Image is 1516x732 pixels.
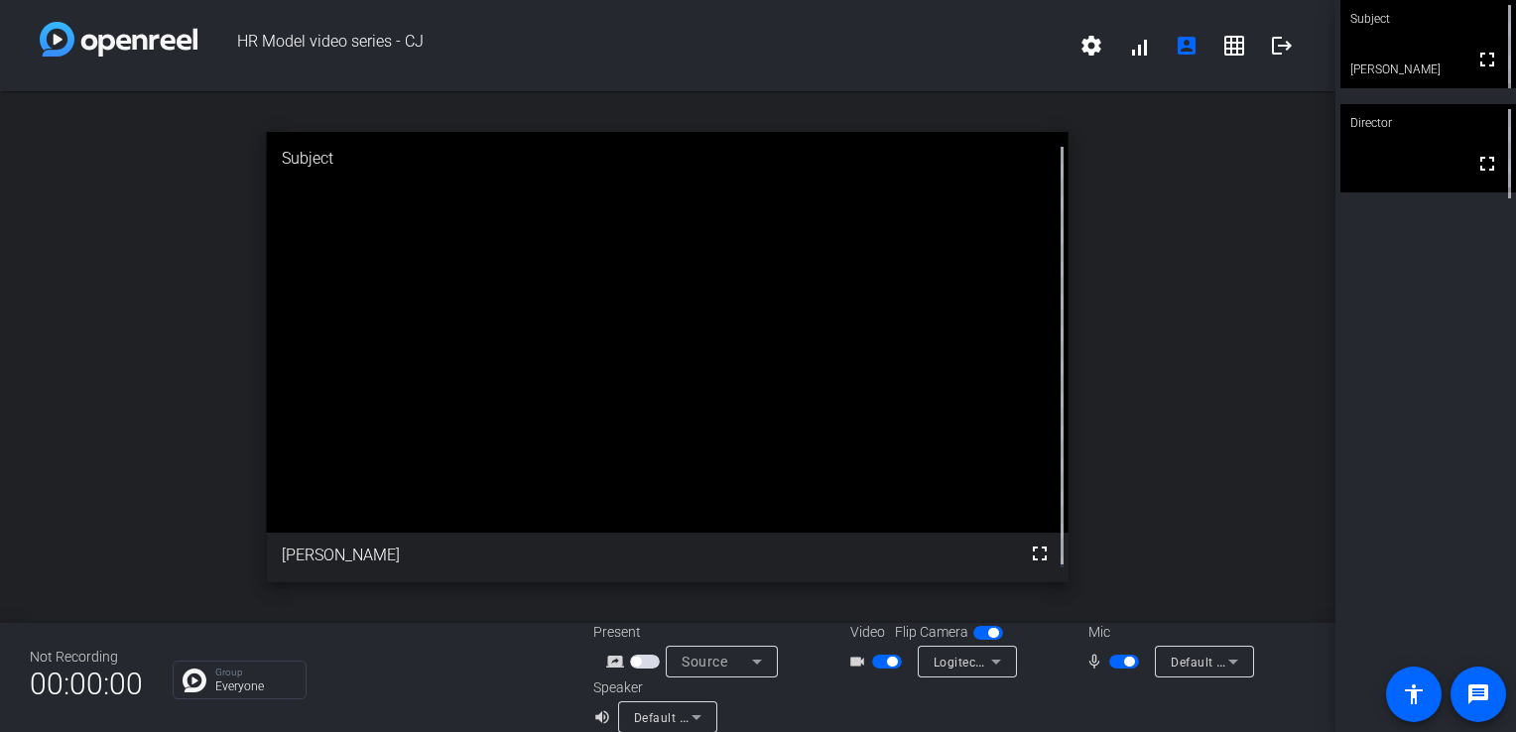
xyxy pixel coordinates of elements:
[593,705,617,729] mat-icon: volume_up
[848,650,872,673] mat-icon: videocam_outline
[1402,682,1426,706] mat-icon: accessibility
[215,668,296,677] p: Group
[1475,152,1499,176] mat-icon: fullscreen
[197,22,1068,69] span: HR Model video series - CJ
[593,622,792,643] div: Present
[1115,22,1163,69] button: signal_cellular_alt
[1175,34,1199,58] mat-icon: account_box
[606,650,630,673] mat-icon: screen_share_outline
[183,669,206,692] img: Chat Icon
[30,660,143,708] span: 00:00:00
[1028,542,1052,565] mat-icon: fullscreen
[215,680,296,692] p: Everyone
[1222,34,1246,58] mat-icon: grid_on
[1171,654,1458,670] span: Default - Microphone (Logitech BRIO) (046d:085e)
[634,709,907,725] span: Default - DELL U3419W (Intel(R) Display Audio)
[895,622,968,643] span: Flip Camera
[40,22,197,57] img: white-gradient.svg
[1466,682,1490,706] mat-icon: message
[1340,104,1516,142] div: Director
[682,654,727,670] span: Source
[1475,48,1499,71] mat-icon: fullscreen
[267,132,1069,185] div: Subject
[30,647,143,668] div: Not Recording
[1085,650,1109,673] mat-icon: mic_none
[1270,34,1294,58] mat-icon: logout
[1069,622,1267,643] div: Mic
[1079,34,1103,58] mat-icon: settings
[593,677,712,698] div: Speaker
[850,622,885,643] span: Video
[934,654,1088,670] span: Logitech BRIO (046d:085e)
